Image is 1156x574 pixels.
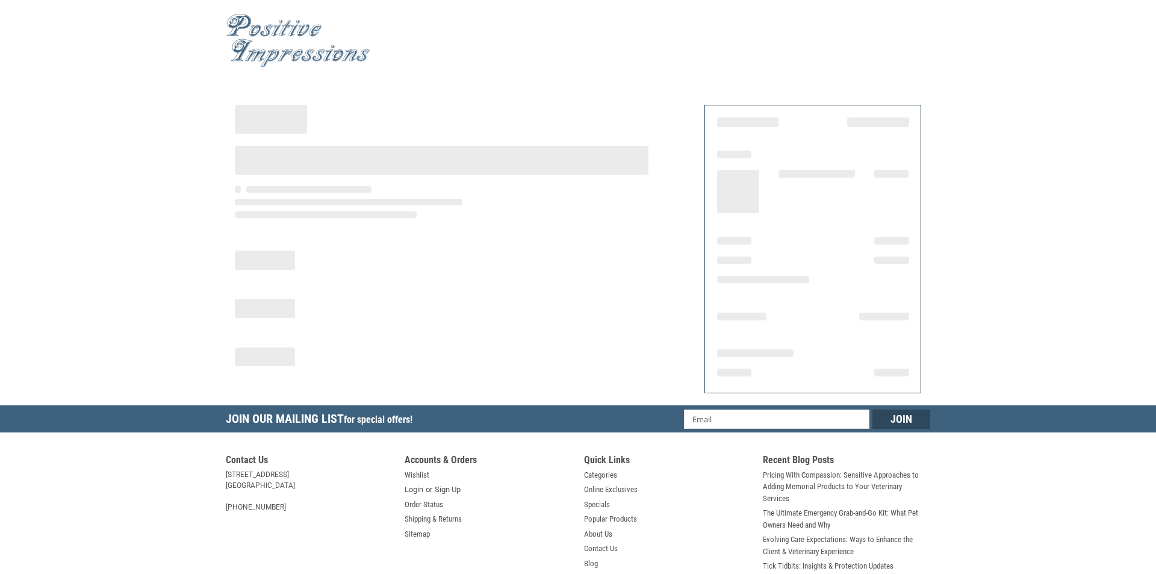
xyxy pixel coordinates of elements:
a: Pricing With Compassion: Sensitive Approaches to Adding Memorial Products to Your Veterinary Serv... [763,469,930,505]
h5: Accounts & Orders [405,454,572,469]
a: Login [405,484,423,496]
h5: Quick Links [584,454,751,469]
address: [STREET_ADDRESS] [GEOGRAPHIC_DATA] [PHONE_NUMBER] [226,469,393,513]
a: Blog [584,558,598,570]
a: Order Status [405,499,443,511]
a: Evolving Care Expectations: Ways to Enhance the Client & Veterinary Experience [763,534,930,557]
h5: Join Our Mailing List [226,405,418,436]
a: The Ultimate Emergency Grab-and-Go Kit: What Pet Owners Need and Why [763,507,930,531]
a: Wishlist [405,469,429,481]
a: Tick Tidbits: Insights & Protection Updates [763,560,893,572]
h5: Contact Us [226,454,393,469]
span: for special offers! [344,414,412,425]
a: Specials [584,499,610,511]
a: Popular Products [584,513,637,525]
img: Positive Impressions [226,14,370,67]
input: Join [872,410,930,429]
a: Sitemap [405,528,430,540]
a: Online Exclusives [584,484,638,496]
a: Sign Up [435,484,461,496]
a: About Us [584,528,612,540]
h5: Recent Blog Posts [763,454,930,469]
a: Shipping & Returns [405,513,462,525]
a: Contact Us [584,543,618,555]
span: or [418,484,440,496]
input: Email [684,410,870,429]
a: Categories [584,469,617,481]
